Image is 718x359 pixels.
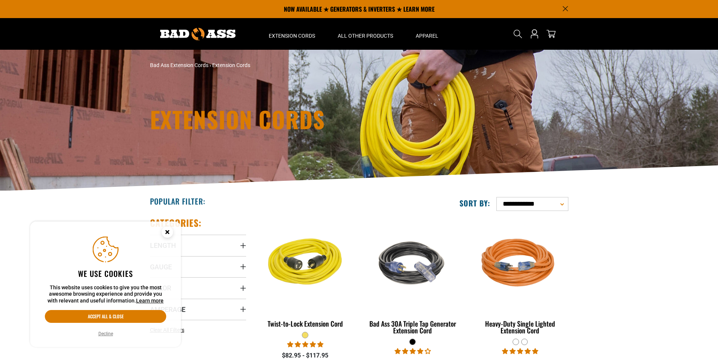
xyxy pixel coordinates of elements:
a: Learn more [136,298,164,304]
h1: Extension Cords [150,108,425,130]
a: black Bad Ass 30A Triple Tap Generator Extension Cord [364,217,461,338]
h2: Categories: [150,217,202,229]
h2: Popular Filter: [150,196,205,206]
img: Bad Ass Extension Cords [160,28,236,40]
a: yellow Twist-to-Lock Extension Cord [257,217,354,332]
button: Decline [96,330,115,338]
summary: All Other Products [326,18,404,50]
span: Extension Cords [212,62,250,68]
h2: We use cookies [45,269,166,278]
aside: Cookie Consent [30,222,181,347]
img: orange [473,221,568,307]
a: orange Heavy-Duty Single Lighted Extension Cord [472,217,568,338]
img: black [365,221,460,307]
p: This website uses cookies to give you the most awesome browsing experience and provide you with r... [45,284,166,304]
span: 4.00 stars [395,348,431,355]
summary: Amperage [150,299,246,320]
summary: Search [512,28,524,40]
label: Sort by: [459,198,490,208]
summary: Extension Cords [257,18,326,50]
summary: Apparel [404,18,450,50]
img: yellow [258,221,353,307]
summary: Gauge [150,256,246,277]
div: Twist-to-Lock Extension Cord [257,320,354,327]
span: Apparel [416,32,438,39]
summary: Color [150,277,246,298]
nav: breadcrumbs [150,61,425,69]
span: › [210,62,211,68]
summary: Length [150,235,246,256]
span: 5.00 stars [287,341,323,348]
span: Extension Cords [269,32,315,39]
button: Accept all & close [45,310,166,323]
span: 5.00 stars [502,348,538,355]
div: Heavy-Duty Single Lighted Extension Cord [472,320,568,334]
a: Bad Ass Extension Cords [150,62,208,68]
div: Bad Ass 30A Triple Tap Generator Extension Cord [364,320,461,334]
span: All Other Products [338,32,393,39]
